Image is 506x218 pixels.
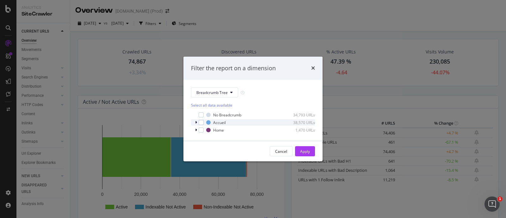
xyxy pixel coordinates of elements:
[213,128,224,133] div: Home
[191,103,315,108] div: Select all data available
[284,120,315,125] div: 38,570 URLs
[275,149,287,154] div: Cancel
[183,57,323,162] div: modal
[284,128,315,133] div: 1,470 URLs
[191,64,276,72] div: Filter the report on a dimension
[311,64,315,72] div: times
[213,112,241,118] div: No Breadcrumb
[196,90,228,95] span: Breadcrumb Tree
[300,149,310,154] div: Apply
[284,112,315,118] div: 34,793 URLs
[484,196,500,212] iframe: Intercom live chat
[497,196,503,202] span: 1
[191,87,238,97] button: Breadcrumb Tree
[270,146,293,156] button: Cancel
[295,146,315,156] button: Apply
[213,120,226,125] div: Accueil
